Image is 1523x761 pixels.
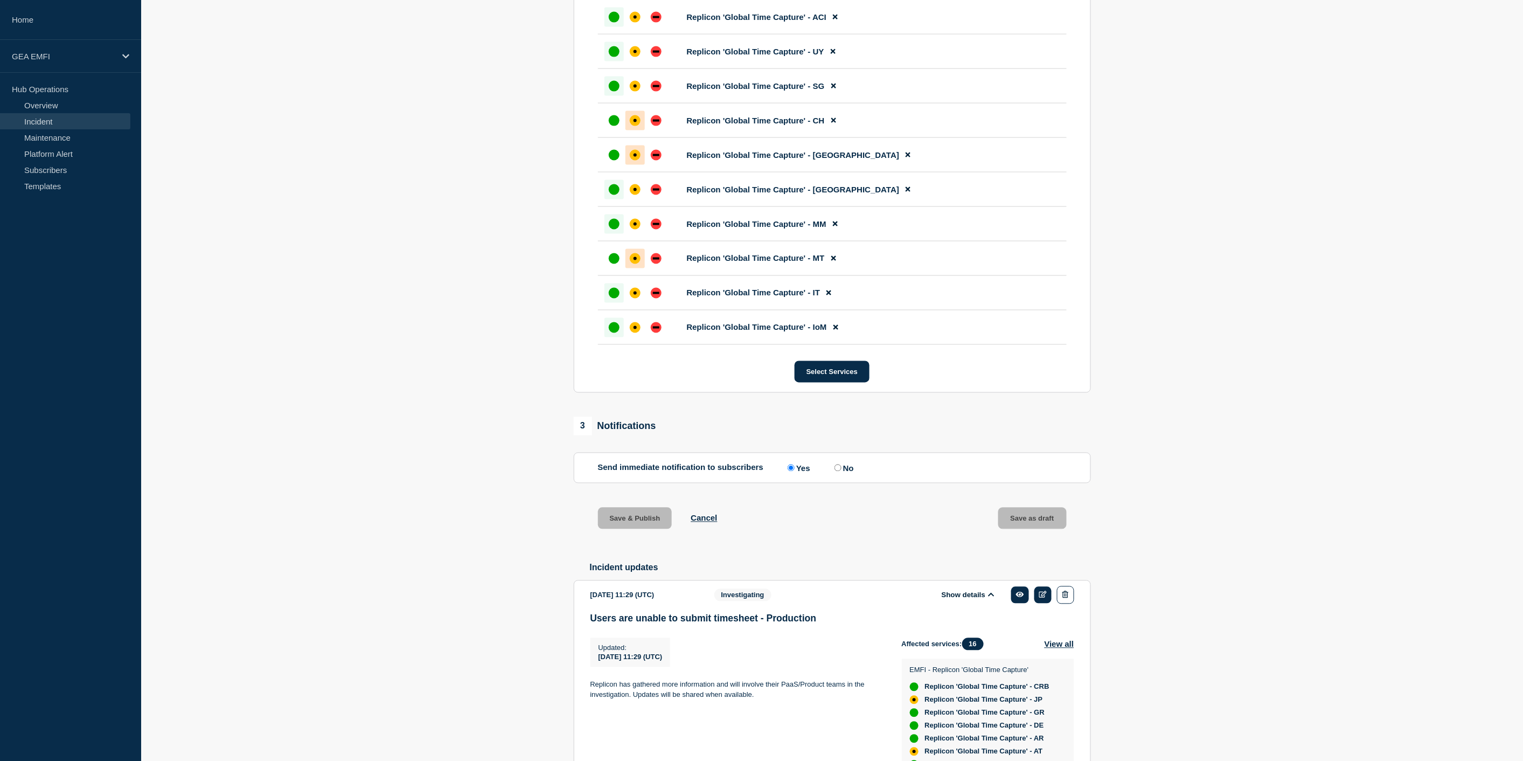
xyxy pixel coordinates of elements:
[902,638,989,651] span: Affected services:
[630,219,641,230] div: affected
[687,81,825,91] span: Replicon 'Global Time Capture' - SG
[687,47,824,56] span: Replicon 'Global Time Capture' - UY
[687,150,900,160] span: Replicon 'Global Time Capture' - [GEOGRAPHIC_DATA]
[630,81,641,92] div: affected
[834,465,842,472] input: No
[598,463,764,473] p: Send immediate notification to subscribers
[925,709,1045,717] span: Replicon 'Global Time Capture' - GR
[598,463,1067,473] div: Send immediate notification to subscribers
[962,638,984,651] span: 16
[651,253,662,264] div: down
[651,81,662,92] div: down
[651,12,662,23] div: down
[651,322,662,333] div: down
[574,417,656,435] div: Notifications
[910,709,919,717] div: up
[590,613,1074,625] h3: Users are unable to submit timesheet - Production
[832,463,854,473] label: No
[609,46,620,57] div: up
[1045,638,1074,651] button: View all
[630,288,641,299] div: affected
[925,722,1044,730] span: Replicon 'Global Time Capture' - DE
[714,589,771,601] span: Investigating
[691,514,717,523] button: Cancel
[630,184,641,195] div: affected
[609,253,620,264] div: up
[651,46,662,57] div: down
[910,666,1063,674] p: EMFI - Replicon 'Global Time Capture'
[687,323,827,332] span: Replicon 'Global Time Capture' - IoM
[630,115,641,126] div: affected
[598,508,672,529] button: Save & Publish
[630,150,641,161] div: affected
[925,696,1043,704] span: Replicon 'Global Time Capture' - JP
[687,254,825,263] span: Replicon 'Global Time Capture' - MT
[590,563,1091,573] h2: Incident updates
[925,683,1049,691] span: Replicon 'Global Time Capture' - CRB
[609,219,620,230] div: up
[609,81,620,92] div: up
[609,184,620,195] div: up
[651,288,662,299] div: down
[590,586,698,604] div: [DATE] 11:29 (UTC)
[599,644,663,652] p: Updated :
[651,219,662,230] div: down
[630,46,641,57] div: affected
[785,463,810,473] label: Yes
[910,722,919,730] div: up
[998,508,1067,529] button: Save as draft
[687,185,900,194] span: Replicon 'Global Time Capture' - [GEOGRAPHIC_DATA]
[590,680,885,700] p: Replicon has gathered more information and will involve their PaaS/Product teams in the investiga...
[609,150,620,161] div: up
[12,52,115,61] p: GEA EMFI
[925,748,1043,756] span: Replicon 'Global Time Capture' - AT
[687,116,825,125] span: Replicon 'Global Time Capture' - CH
[630,12,641,23] div: affected
[795,361,870,383] button: Select Services
[687,219,826,229] span: Replicon 'Global Time Capture' - MM
[609,115,620,126] div: up
[910,683,919,691] div: up
[910,748,919,756] div: affected
[910,735,919,743] div: up
[599,653,663,661] span: [DATE] 11:29 (UTC)
[938,591,998,600] button: Show details
[910,696,919,704] div: affected
[651,115,662,126] div: down
[687,288,820,298] span: Replicon 'Global Time Capture' - IT
[687,12,827,22] span: Replicon 'Global Time Capture' - ACI
[925,735,1044,743] span: Replicon 'Global Time Capture' - AR
[574,417,592,435] span: 3
[609,322,620,333] div: up
[651,184,662,195] div: down
[788,465,795,472] input: Yes
[609,288,620,299] div: up
[630,322,641,333] div: affected
[630,253,641,264] div: affected
[651,150,662,161] div: down
[609,12,620,23] div: up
